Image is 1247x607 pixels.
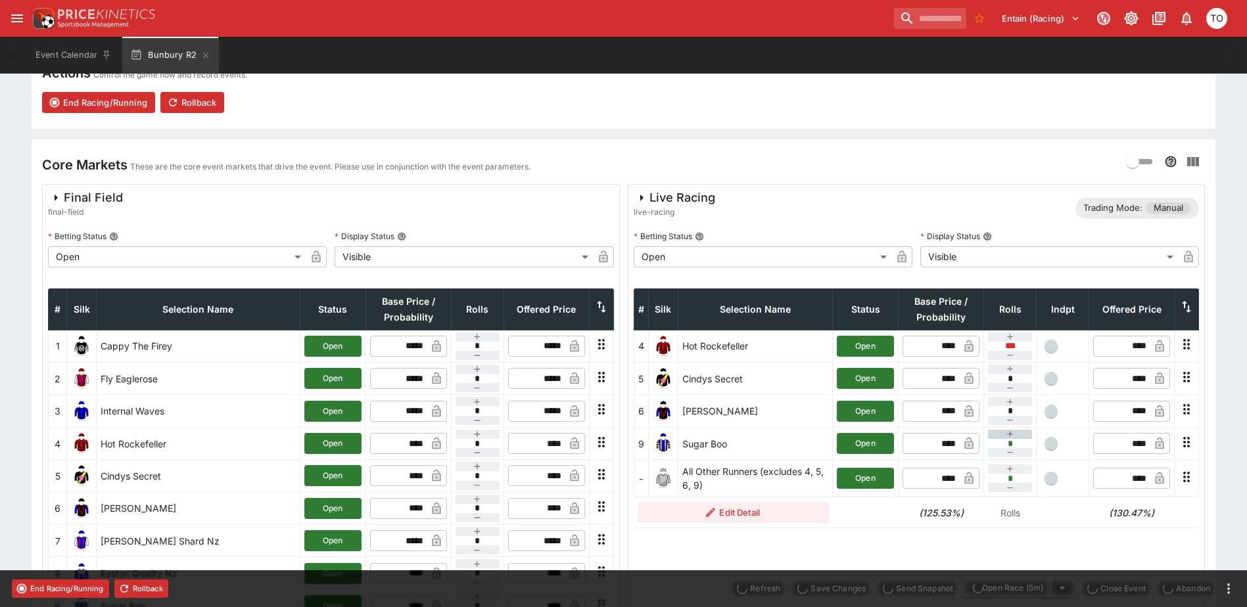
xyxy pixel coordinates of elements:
[304,498,362,519] button: Open
[304,336,362,357] button: Open
[49,395,67,427] td: 3
[114,579,168,598] button: Rollback
[71,530,92,551] img: runner 7
[49,460,67,492] td: 5
[1092,7,1116,30] button: Connected to PK
[58,22,129,28] img: Sportsbook Management
[678,363,833,395] td: Cindys Secret
[160,92,224,113] button: Rollback
[71,336,92,357] img: runner 1
[42,156,128,173] h4: Core Markets
[97,525,300,557] td: [PERSON_NAME] Shard Nz
[304,368,362,389] button: Open
[653,468,674,489] img: blank-silk.png
[903,506,980,520] h6: (125.53%)
[122,37,219,74] button: Bunbury R2
[97,460,300,492] td: Cindys Secret
[678,330,833,362] td: Hot Rockefeller
[71,498,92,519] img: runner 6
[695,232,704,241] button: Betting Status
[634,460,648,497] td: -
[97,492,300,524] td: [PERSON_NAME]
[304,465,362,486] button: Open
[42,92,155,113] button: End Racing/Running
[93,68,247,81] p: Control the game flow and record events.
[97,557,300,589] td: Easton Quality Nz
[365,288,451,330] th: Base Price / Probability
[5,7,29,30] button: open drawer
[899,288,984,330] th: Base Price / Probability
[634,330,648,362] td: 4
[634,363,648,395] td: 5
[920,246,1178,267] div: Visible
[634,206,715,219] span: live-racing
[49,525,67,557] td: 7
[653,336,674,357] img: runner 4
[678,460,833,497] td: All Other Runners (excludes 4, 5, 6, 9)
[304,433,362,454] button: Open
[29,5,55,32] img: PriceKinetics Logo
[49,330,67,362] td: 1
[397,232,406,241] button: Display Status
[837,468,894,489] button: Open
[58,9,155,19] img: PriceKinetics
[49,427,67,459] td: 4
[653,368,674,389] img: runner 5
[678,395,833,427] td: [PERSON_NAME]
[71,401,92,422] img: runner 3
[304,530,362,551] button: Open
[97,427,300,459] td: Hot Rockefeller
[451,288,504,330] th: Rolls
[634,231,692,242] p: Betting Status
[71,433,92,454] img: runner 4
[49,492,67,524] td: 6
[994,8,1088,29] button: Select Tenant
[634,288,648,330] th: #
[1146,202,1191,215] span: Manual
[920,231,980,242] p: Display Status
[130,160,530,173] p: These are the core event markets that drive the event. Please use in conjunction with the event p...
[1206,8,1227,29] div: Thomas OConnor
[335,231,394,242] p: Display Status
[653,433,674,454] img: runner 9
[1221,581,1236,596] button: more
[109,232,118,241] button: Betting Status
[983,232,992,241] button: Display Status
[504,288,589,330] th: Offered Price
[988,506,1033,520] p: Rolls
[71,368,92,389] img: runner 2
[964,579,1075,597] div: split button
[634,190,715,206] div: Live Racing
[1037,288,1089,330] th: Independent
[71,465,92,486] img: runner 5
[1089,288,1175,330] th: Offered Price
[97,288,300,330] th: Selection Name
[837,433,894,454] button: Open
[335,246,592,267] div: Visible
[49,557,67,589] td: 8
[638,502,829,523] button: Edit Detail
[894,8,966,29] input: search
[984,288,1037,330] th: Rolls
[678,427,833,459] td: Sugar Boo
[49,288,67,330] th: #
[304,401,362,422] button: Open
[49,363,67,395] td: 2
[48,231,106,242] p: Betting Status
[304,563,362,584] button: Open
[1202,4,1231,33] button: Thomas OConnor
[1119,7,1143,30] button: Toggle light/dark mode
[28,37,120,74] button: Event Calendar
[1093,506,1171,520] h6: (130.47%)
[67,288,97,330] th: Silk
[48,246,306,267] div: Open
[653,401,674,422] img: runner 6
[634,395,648,427] td: 6
[48,190,123,206] div: Final Field
[969,8,990,29] button: No Bookmarks
[97,363,300,395] td: Fly Eaglerose
[1175,7,1198,30] button: Notifications
[837,336,894,357] button: Open
[837,368,894,389] button: Open
[833,288,899,330] th: Status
